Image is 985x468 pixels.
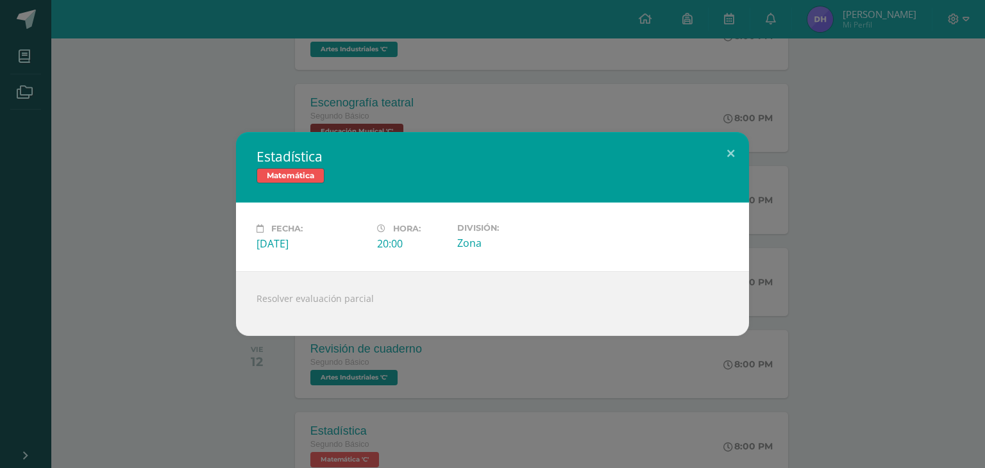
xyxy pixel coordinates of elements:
[457,223,568,233] label: División:
[393,224,421,233] span: Hora:
[457,236,568,250] div: Zona
[236,271,749,336] div: Resolver evaluación parcial
[257,147,728,165] h2: Estadística
[257,237,367,251] div: [DATE]
[377,237,447,251] div: 20:00
[257,168,324,183] span: Matemática
[712,132,749,176] button: Close (Esc)
[271,224,303,233] span: Fecha:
